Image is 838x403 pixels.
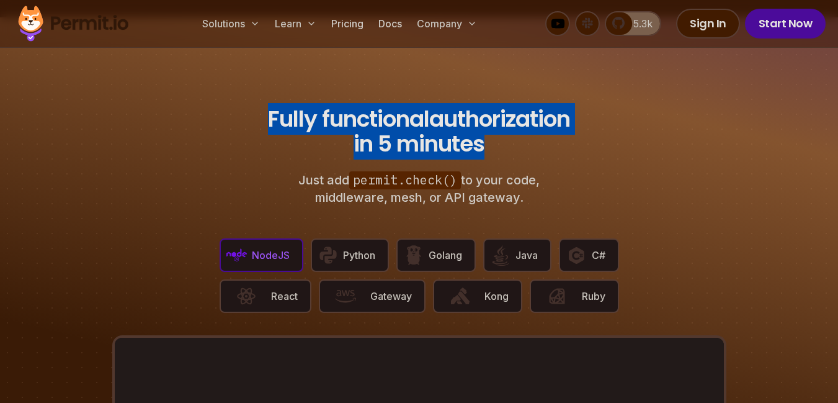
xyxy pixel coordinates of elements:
img: NodeJS [226,245,247,266]
img: Java [490,245,511,266]
span: React [271,289,298,304]
img: Gateway [335,286,356,307]
a: Sign In [676,9,740,38]
img: Kong [450,286,471,307]
img: Permit logo [12,2,134,45]
img: React [236,286,257,307]
span: Java [515,248,538,263]
h2: authorization [265,107,573,156]
img: C# [566,245,587,266]
span: Gateway [370,289,412,304]
span: permit.check() [349,171,461,189]
span: Ruby [582,289,605,304]
span: NodeJS [252,248,290,263]
a: 5.3k [605,11,661,36]
img: Golang [403,245,424,266]
a: Pricing [326,11,368,36]
img: Python [318,245,339,266]
span: Fully functional [268,107,429,132]
span: 5.3k [626,16,653,31]
button: Solutions [197,11,265,36]
button: Company [412,11,482,36]
span: Golang [429,248,462,263]
span: C# [592,248,605,263]
span: in 5 minutes [354,128,484,160]
a: Docs [373,11,407,36]
img: Ruby [546,286,568,307]
span: Python [343,248,375,263]
a: Start Now [745,9,826,38]
button: Learn [270,11,321,36]
span: Kong [484,289,509,304]
p: Just add to your code, middleware, mesh, or API gateway. [285,171,553,206]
